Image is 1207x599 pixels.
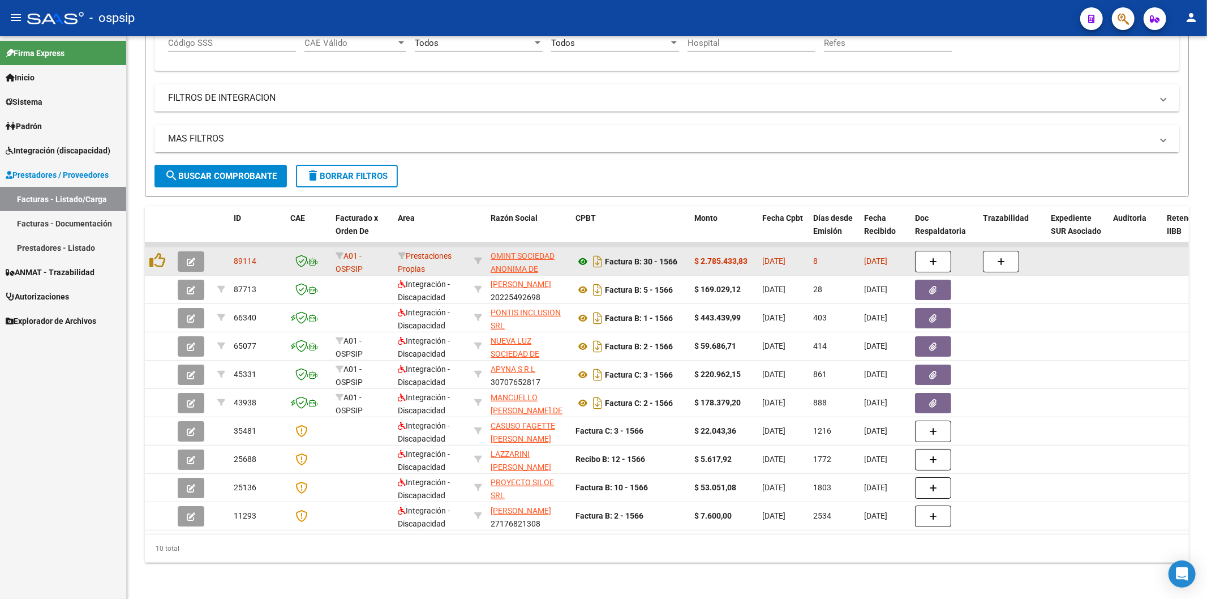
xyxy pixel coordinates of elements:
span: [DATE] [864,511,887,520]
div: 30715267906 [491,306,566,330]
span: Firma Express [6,47,65,59]
span: 861 [813,370,827,379]
span: Integración - Discapacidad [398,478,450,500]
datatable-header-cell: Doc Respaldatoria [910,206,978,256]
strong: $ 22.043,36 [694,426,736,435]
strong: $ 220.962,15 [694,370,741,379]
span: ID [234,213,241,223]
strong: $ 443.439,99 [694,313,741,322]
mat-expansion-panel-header: MAS FILTROS [154,125,1179,152]
datatable-header-cell: Razón Social [486,206,571,256]
span: [PERSON_NAME] [491,280,551,289]
span: Expediente SUR Asociado [1051,213,1101,236]
span: 66340 [234,313,256,322]
span: CAE [290,213,305,223]
span: 2534 [813,511,831,520]
span: A01 - OSPSIP [336,336,363,358]
datatable-header-cell: Expediente SUR Asociado [1046,206,1109,256]
strong: $ 59.686,71 [694,341,736,350]
span: Fecha Cpbt [762,213,803,223]
datatable-header-cell: Días desde Emisión [809,206,860,256]
span: Prestadores / Proveedores [6,169,109,181]
mat-panel-title: MAS FILTROS [168,132,1152,145]
span: Borrar Filtros [306,171,388,181]
span: [DATE] [864,256,887,266]
span: PONTIS INCLUSION SRL [491,308,561,330]
strong: Recibo B: 12 - 1566 [575,455,645,464]
strong: $ 2.785.433,83 [694,256,748,266]
div: 30707652817 [491,363,566,387]
datatable-header-cell: ID [229,206,286,256]
span: APYNA S R L [491,365,535,374]
div: 27176821308 [491,504,566,528]
button: Borrar Filtros [296,165,398,187]
span: Integración - Discapacidad [398,506,450,528]
strong: $ 53.051,08 [694,483,736,492]
datatable-header-cell: Auditoria [1109,206,1162,256]
span: [DATE] [762,511,785,520]
div: 30707572899 [491,335,566,358]
span: 1772 [813,455,831,464]
span: [DATE] [864,483,887,492]
strong: $ 5.617,92 [694,455,732,464]
span: LAZZARINI [PERSON_NAME] [491,450,551,472]
mat-icon: search [165,169,178,182]
span: Sistema [6,96,42,108]
span: A01 - OSPSIP [336,251,363,273]
span: 45331 [234,370,256,379]
span: Inicio [6,71,35,84]
strong: $ 7.600,00 [694,511,732,520]
mat-icon: menu [9,11,23,24]
datatable-header-cell: Area [393,206,470,256]
span: [DATE] [864,426,887,435]
span: 1216 [813,426,831,435]
button: Buscar Comprobante [154,165,287,187]
span: Area [398,213,415,223]
strong: Factura B: 10 - 1566 [575,483,648,492]
span: Retencion IIBB [1167,213,1204,236]
span: [DATE] [762,370,785,379]
span: PROYECTO SILOE SRL [491,478,554,500]
span: Integración - Discapacidad [398,308,450,330]
span: Integración - Discapacidad [398,365,450,387]
span: [DATE] [762,285,785,294]
span: Trazabilidad [983,213,1029,223]
span: Razón Social [491,213,538,223]
strong: $ 169.029,12 [694,285,741,294]
span: 8 [813,256,818,266]
mat-expansion-panel-header: FILTROS DE INTEGRACION [154,84,1179,112]
span: 25136 [234,483,256,492]
span: [DATE] [864,370,887,379]
span: 414 [813,341,827,350]
span: Auditoria [1113,213,1146,223]
div: 33710018559 [491,476,566,500]
span: [DATE] [762,426,785,435]
span: ANMAT - Trazabilidad [6,266,95,279]
span: Días desde Emisión [813,213,853,236]
span: 43938 [234,398,256,407]
span: Explorador de Archivos [6,315,96,327]
span: 89114 [234,256,256,266]
datatable-header-cell: Facturado x Orden De [331,206,393,256]
strong: Factura B: 5 - 1566 [605,285,673,294]
span: [PERSON_NAME] [491,506,551,515]
span: 87713 [234,285,256,294]
span: 65077 [234,341,256,350]
span: [DATE] [762,313,785,322]
span: CPBT [575,213,596,223]
span: 888 [813,398,827,407]
span: CAE Válido [304,38,396,48]
span: Todos [415,38,439,48]
span: [DATE] [864,455,887,464]
i: Descargar documento [590,394,605,412]
span: 1803 [813,483,831,492]
strong: Factura B: 2 - 1566 [575,511,643,520]
span: 25688 [234,455,256,464]
span: Doc Respaldatoria [915,213,966,236]
datatable-header-cell: CAE [286,206,331,256]
mat-panel-title: FILTROS DE INTEGRACION [168,92,1152,104]
strong: Factura B: 30 - 1566 [605,257,677,266]
div: 27175798388 [491,448,566,472]
strong: Factura C: 2 - 1566 [605,399,673,408]
strong: $ 178.379,20 [694,398,741,407]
